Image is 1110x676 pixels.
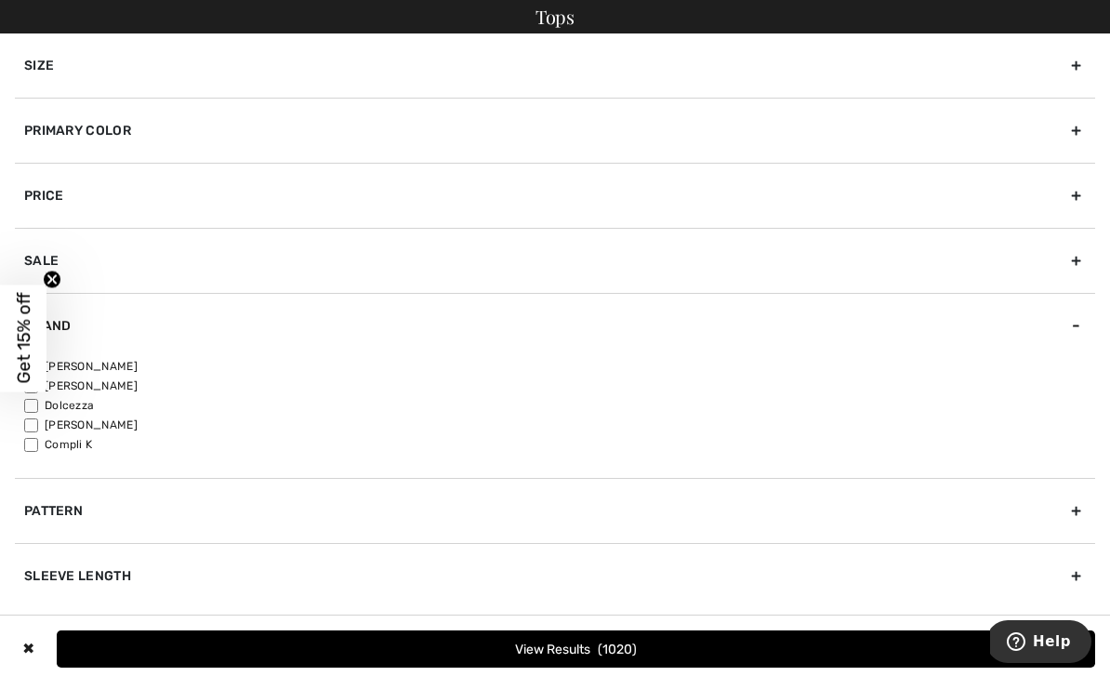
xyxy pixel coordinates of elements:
div: Pattern [15,478,1095,543]
input: [PERSON_NAME] [24,418,38,432]
input: Dolcezza [24,399,38,413]
div: Brand [15,293,1095,358]
div: Primary Color [15,98,1095,163]
div: Sleeve length [15,543,1095,608]
label: [PERSON_NAME] [24,358,1095,375]
span: Get 15% off [13,293,34,384]
label: [PERSON_NAME] [24,417,1095,433]
div: Price [15,163,1095,228]
input: Compli K [24,438,38,452]
button: View Results1020 [57,630,1095,668]
span: 1020 [598,642,637,657]
div: Sale [15,228,1095,293]
iframe: Opens a widget where you can find more information [990,620,1091,667]
label: Dolcezza [24,397,1095,414]
div: Size [15,33,1095,98]
button: Close teaser [43,270,61,288]
div: ✖ [15,630,42,668]
label: Compli K [24,436,1095,453]
label: [PERSON_NAME] [24,378,1095,394]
